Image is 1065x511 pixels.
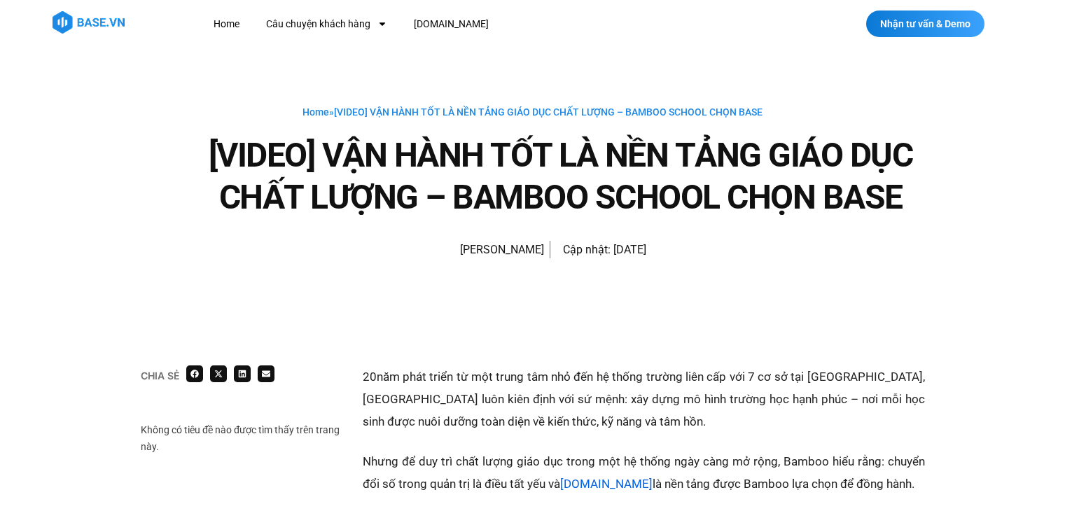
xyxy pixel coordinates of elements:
a: [DOMAIN_NAME] [560,477,653,491]
p: 20 năm phát triển từ một trung tâm nhỏ đến hệ thống trường liên cấp với 7 cơ sở tại [GEOGRAPHIC_D... [363,365,925,433]
span: » [302,106,763,118]
div: Không có tiêu đề nào được tìm thấy trên trang này. [141,421,349,455]
a: Home [203,11,250,37]
div: Share on x-twitter [210,365,227,382]
div: Share on facebook [186,365,203,382]
div: Share on email [258,365,274,382]
a: Picture of Đoàn Đức [PERSON_NAME] [419,232,544,267]
span: Nhận tư vấn & Demo [880,19,970,29]
h1: [VIDEO] VẬN HÀNH TỐT LÀ NỀN TẢNG GIÁO DỤC CHẤT LƯỢNG – BAMBOO SCHOOL CHỌN BASE [197,134,925,218]
div: Chia sẻ [141,371,179,381]
p: Nhưng để duy trì chất lượng giáo dục trong một hệ thống ngày càng mở rộng, Bamboo hiểu rằng: chuy... [363,450,925,495]
time: [DATE] [613,243,646,256]
a: [DOMAIN_NAME] [403,11,499,37]
nav: Menu [203,11,746,37]
a: Câu chuyện khách hàng [256,11,398,37]
div: Share on linkedin [234,365,251,382]
span: [VIDEO] VẬN HÀNH TỐT LÀ NỀN TẢNG GIÁO DỤC CHẤT LƯỢNG – BAMBOO SCHOOL CHỌN BASE [334,106,763,118]
span: [PERSON_NAME] [453,240,544,260]
a: Nhận tư vấn & Demo [866,10,984,37]
span: Cập nhật: [563,243,611,256]
a: Home [302,106,329,118]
